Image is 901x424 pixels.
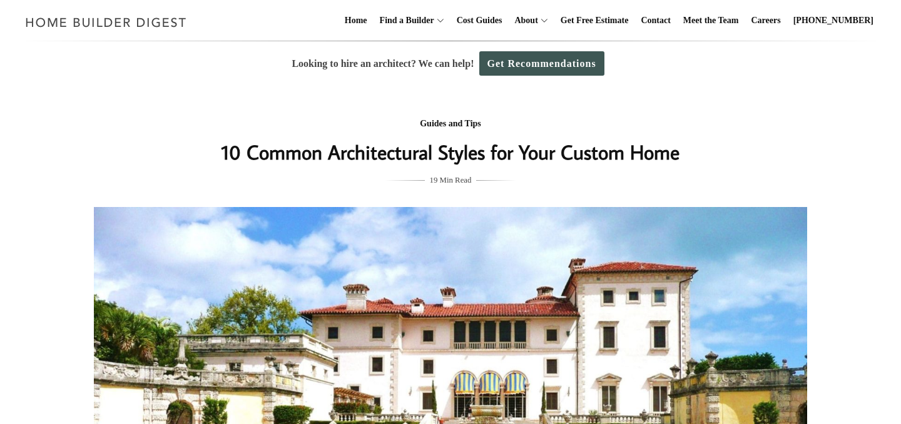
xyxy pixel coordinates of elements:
a: Careers [746,1,786,41]
a: Cost Guides [452,1,507,41]
a: About [509,1,537,41]
a: Guides and Tips [420,119,481,128]
span: 19 Min Read [430,173,472,187]
a: [PHONE_NUMBER] [788,1,878,41]
a: Home [340,1,372,41]
a: Meet the Team [678,1,744,41]
a: Find a Builder [375,1,434,41]
a: Get Free Estimate [556,1,634,41]
a: Contact [636,1,675,41]
a: Get Recommendations [479,51,604,76]
img: Home Builder Digest [20,10,192,34]
h1: 10 Common Architectural Styles for Your Custom Home [201,137,700,167]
